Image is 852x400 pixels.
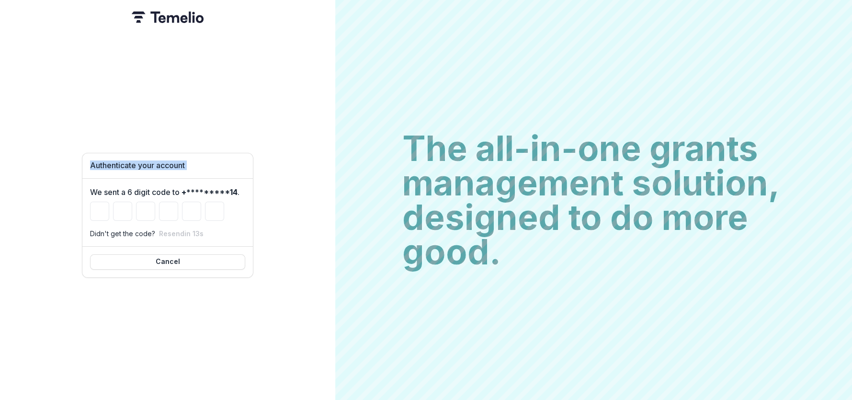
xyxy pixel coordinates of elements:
label: We sent a 6 digit code to . [90,186,239,198]
button: Resendin 13s [159,229,204,238]
input: Please enter your pin code [205,202,224,221]
input: Please enter your pin code [90,202,109,221]
img: Temelio [132,11,204,23]
input: Please enter your pin code [136,202,155,221]
p: Didn't get the code? [90,229,155,239]
button: Cancel [90,254,245,270]
input: Please enter your pin code [182,202,201,221]
h1: Authenticate your account [90,161,245,170]
input: Please enter your pin code [113,202,132,221]
input: Please enter your pin code [159,202,178,221]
